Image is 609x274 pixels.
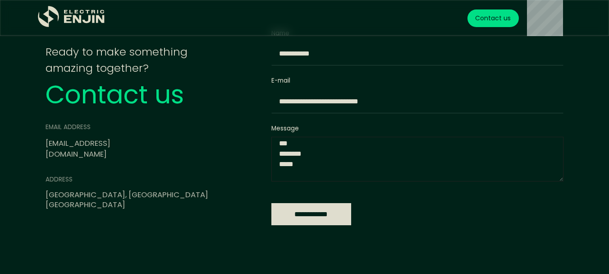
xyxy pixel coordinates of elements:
[46,190,226,200] div: [GEOGRAPHIC_DATA], [GEOGRAPHIC_DATA]
[38,6,105,31] a: home
[46,44,226,76] div: Ready to make something amazing together?
[46,82,226,107] div: Contact us
[271,124,564,133] label: Message
[271,29,564,226] form: Email Form
[467,9,519,27] a: Contact us
[271,76,564,85] label: E-mail
[46,123,133,132] div: email address
[46,175,226,184] div: address
[46,138,110,159] a: [EMAIL_ADDRESS][DOMAIN_NAME]
[475,14,511,23] div: Contact us
[46,200,226,210] div: [GEOGRAPHIC_DATA]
